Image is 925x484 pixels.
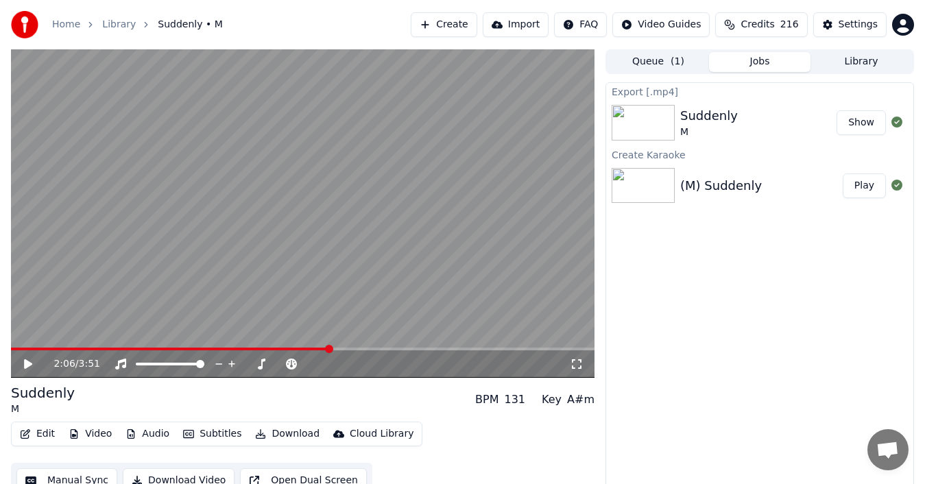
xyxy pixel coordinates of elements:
[608,52,709,72] button: Queue
[606,146,913,162] div: Create Karaoke
[52,18,80,32] a: Home
[837,110,886,135] button: Show
[843,173,886,198] button: Play
[158,18,222,32] span: Suddenly • M
[11,11,38,38] img: youka
[52,18,223,32] nav: breadcrumb
[11,402,75,416] div: M
[63,424,117,444] button: Video
[178,424,247,444] button: Subtitles
[780,18,799,32] span: 216
[11,383,75,402] div: Suddenly
[606,83,913,99] div: Export [.mp4]
[813,12,887,37] button: Settings
[554,12,607,37] button: FAQ
[671,55,684,69] span: ( 1 )
[741,18,774,32] span: Credits
[350,427,413,441] div: Cloud Library
[53,357,86,371] div: /
[867,429,909,470] div: Open chat
[680,125,738,139] div: M
[567,391,594,408] div: A#m
[542,391,562,408] div: Key
[53,357,75,371] span: 2:06
[680,176,762,195] div: (M) Suddenly
[505,391,526,408] div: 131
[709,52,810,72] button: Jobs
[680,106,738,125] div: Suddenly
[250,424,325,444] button: Download
[120,424,175,444] button: Audio
[839,18,878,32] div: Settings
[102,18,136,32] a: Library
[612,12,710,37] button: Video Guides
[411,12,477,37] button: Create
[475,391,498,408] div: BPM
[810,52,912,72] button: Library
[715,12,807,37] button: Credits216
[14,424,60,444] button: Edit
[79,357,100,371] span: 3:51
[483,12,549,37] button: Import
